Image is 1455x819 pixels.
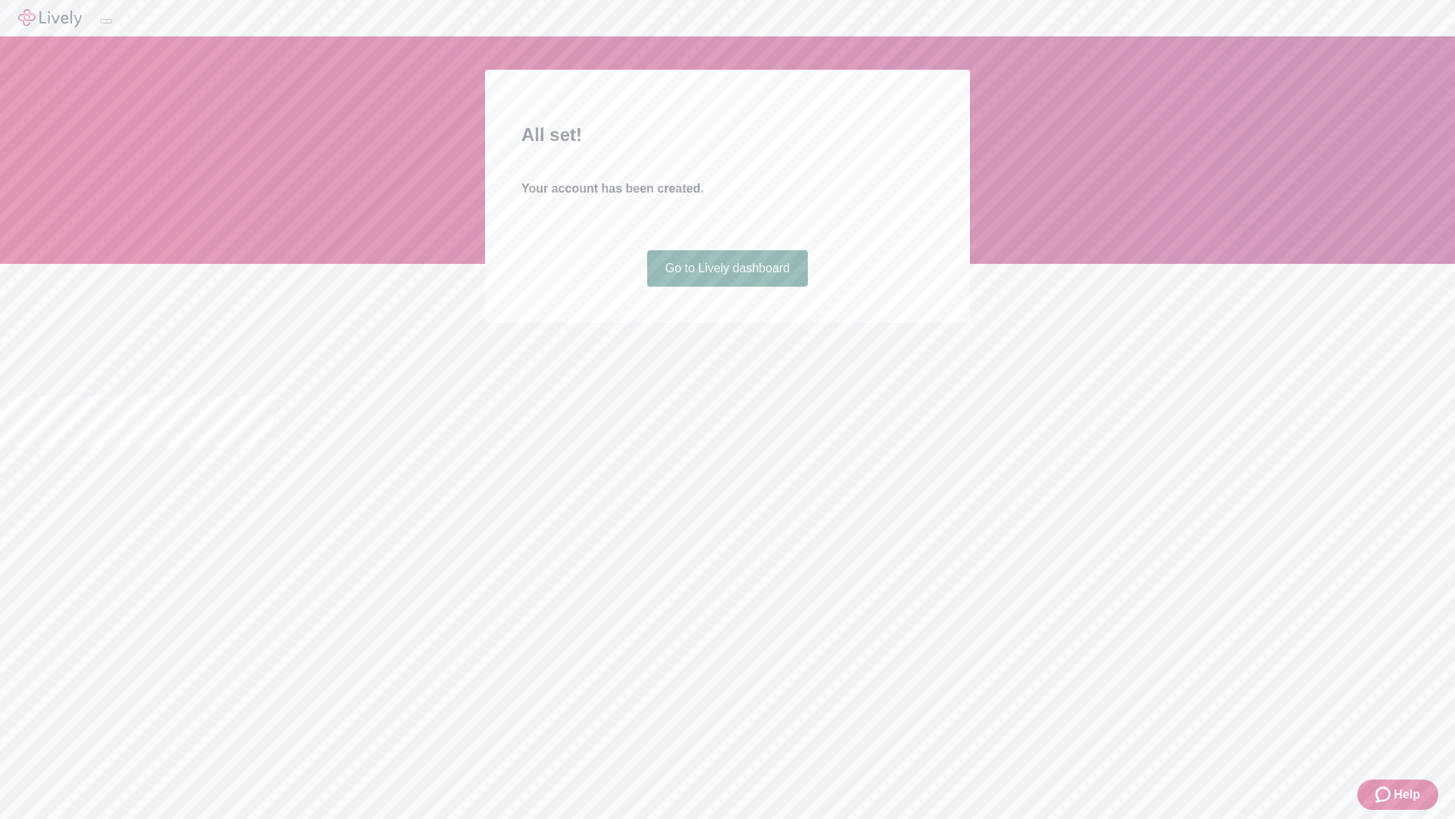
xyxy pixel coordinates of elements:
[521,180,934,198] h4: Your account has been created.
[647,250,809,287] a: Go to Lively dashboard
[1394,786,1420,804] span: Help
[521,121,934,149] h2: All set!
[100,19,112,24] button: Log out
[1357,780,1438,810] button: Zendesk support iconHelp
[1375,786,1394,804] svg: Zendesk support icon
[18,9,82,27] img: Lively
